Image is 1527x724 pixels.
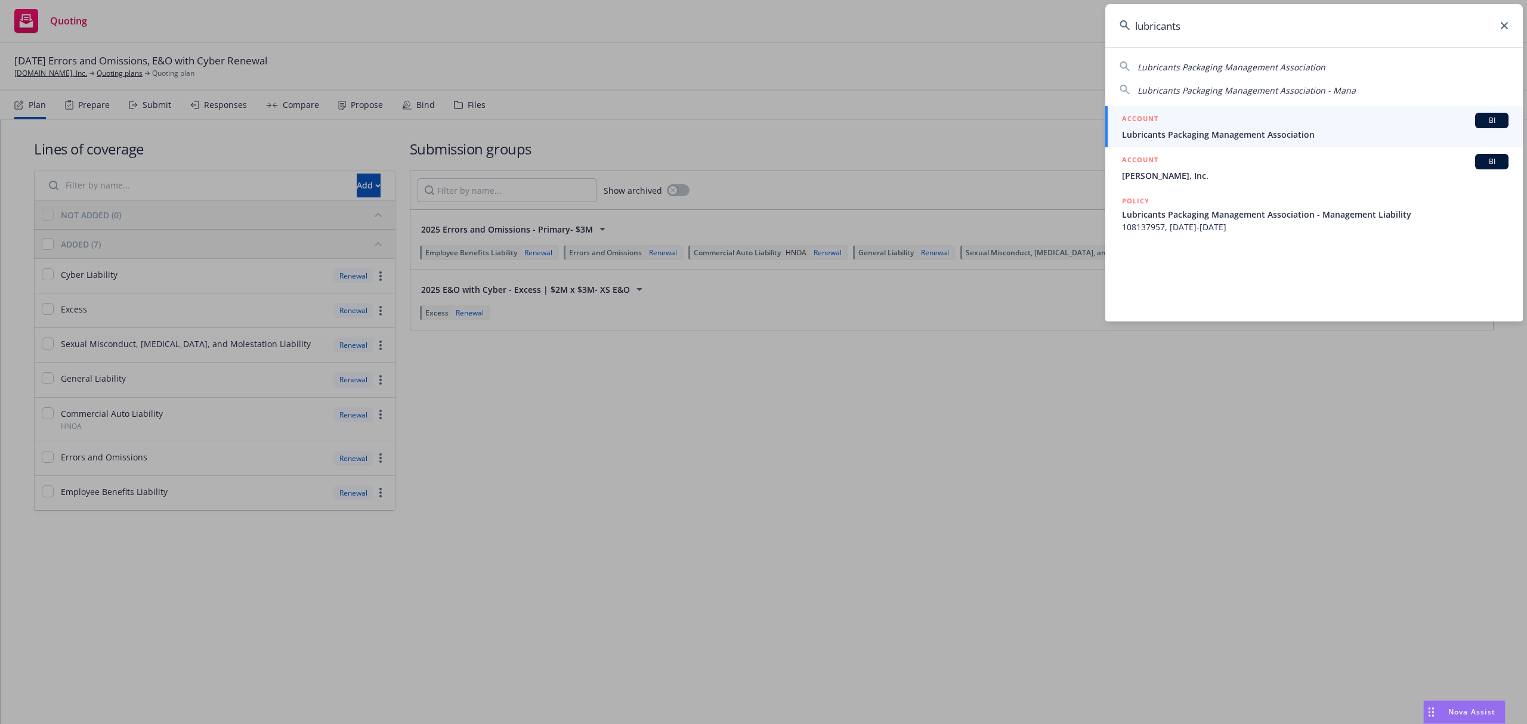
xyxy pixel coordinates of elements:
span: Nova Assist [1448,707,1495,717]
span: [PERSON_NAME], Inc. [1122,169,1509,182]
a: POLICYLubricants Packaging Management Association - Management Liability108137957, [DATE]-[DATE] [1105,188,1523,240]
a: ACCOUNTBILubricants Packaging Management Association [1105,106,1523,147]
a: ACCOUNTBI[PERSON_NAME], Inc. [1105,147,1523,188]
h5: POLICY [1122,195,1149,207]
button: Nova Assist [1423,700,1506,724]
div: Drag to move [1424,701,1439,723]
h5: ACCOUNT [1122,113,1158,127]
span: BI [1480,156,1504,167]
span: 108137957, [DATE]-[DATE] [1122,221,1509,233]
span: BI [1480,115,1504,126]
span: Lubricants Packaging Management Association [1122,128,1509,141]
span: Lubricants Packaging Management Association [1137,61,1325,73]
h5: ACCOUNT [1122,154,1158,168]
span: Lubricants Packaging Management Association - Management Liability [1122,208,1509,221]
span: Lubricants Packaging Management Association - Mana [1137,85,1356,96]
input: Search... [1105,4,1523,47]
